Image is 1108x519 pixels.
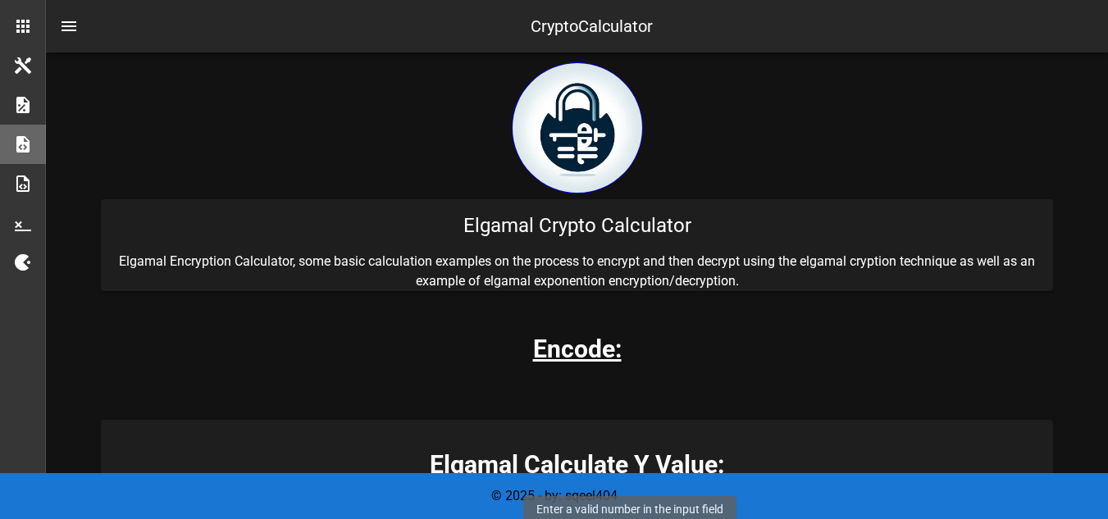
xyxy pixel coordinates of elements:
span: © 2025 - by: sqeel404 [491,488,618,503]
p: Elgamal Encryption Calculator, some basic calculation examples on the process to encrypt and then... [101,252,1053,291]
div: CryptoCalculator [531,14,653,39]
h3: Elgamal Calculate Y Value: [101,446,1053,483]
img: encryption logo [512,62,643,193]
div: Elgamal Crypto Calculator [101,199,1053,252]
button: nav-menu-toggle [49,7,89,46]
h3: Encode: [533,330,622,367]
a: home [512,181,643,197]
